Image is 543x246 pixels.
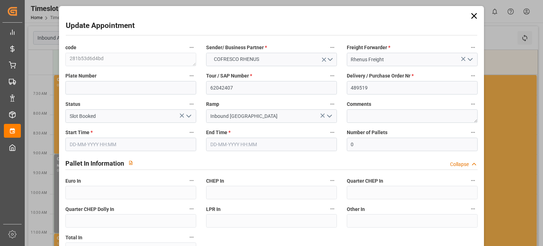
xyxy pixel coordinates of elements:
span: Quarter CHEP In [347,177,383,185]
button: open menu [464,54,475,65]
span: code [65,44,76,51]
button: Quarter CHEP Dolly In [187,204,196,213]
span: End Time [206,129,230,136]
span: Start Time [65,129,93,136]
span: LPR In [206,206,221,213]
button: Freight Forwarder * [468,43,478,52]
h2: Pallet In Information [65,159,124,168]
span: Number of Pallets [347,129,387,136]
button: Ramp [328,99,337,109]
button: open menu [206,53,337,66]
span: Status [65,101,80,108]
span: Sender/ Business Partner [206,44,267,51]
span: Total In [65,234,82,241]
span: Euro In [65,177,81,185]
button: code [187,43,196,52]
textarea: 281b53d6d4bd [65,53,196,66]
input: Select Freight Forwarder [347,53,478,66]
button: open menu [323,111,334,122]
button: Euro In [187,176,196,185]
input: DD-MM-YYYY HH:MM [206,138,337,151]
input: DD-MM-YYYY HH:MM [65,138,196,151]
span: CHEP In [206,177,224,185]
span: Tour / SAP Number [206,72,252,80]
div: Collapse [450,161,469,168]
button: Delivery / Purchase Order Nr * [468,71,478,80]
span: Freight Forwarder [347,44,390,51]
input: Type to search/select [65,109,196,123]
button: End Time * [328,128,337,137]
button: Tour / SAP Number * [328,71,337,80]
span: Delivery / Purchase Order Nr [347,72,414,80]
button: open menu [183,111,194,122]
span: Ramp [206,101,219,108]
span: Plate Number [65,72,97,80]
button: CHEP In [328,176,337,185]
button: Plate Number [187,71,196,80]
span: Comments [347,101,371,108]
input: Type to search/select [206,109,337,123]
button: Quarter CHEP In [468,176,478,185]
button: Number of Pallets [468,128,478,137]
span: COFRESCO RHENUS [210,56,263,63]
button: LPR In [328,204,337,213]
span: Other In [347,206,365,213]
h2: Update Appointment [66,20,135,32]
button: Total In [187,233,196,242]
button: Comments [468,99,478,109]
button: Status [187,99,196,109]
button: Start Time * [187,128,196,137]
button: Other In [468,204,478,213]
span: Quarter CHEP Dolly In [65,206,114,213]
button: Sender/ Business Partner * [328,43,337,52]
button: View description [124,156,138,170]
